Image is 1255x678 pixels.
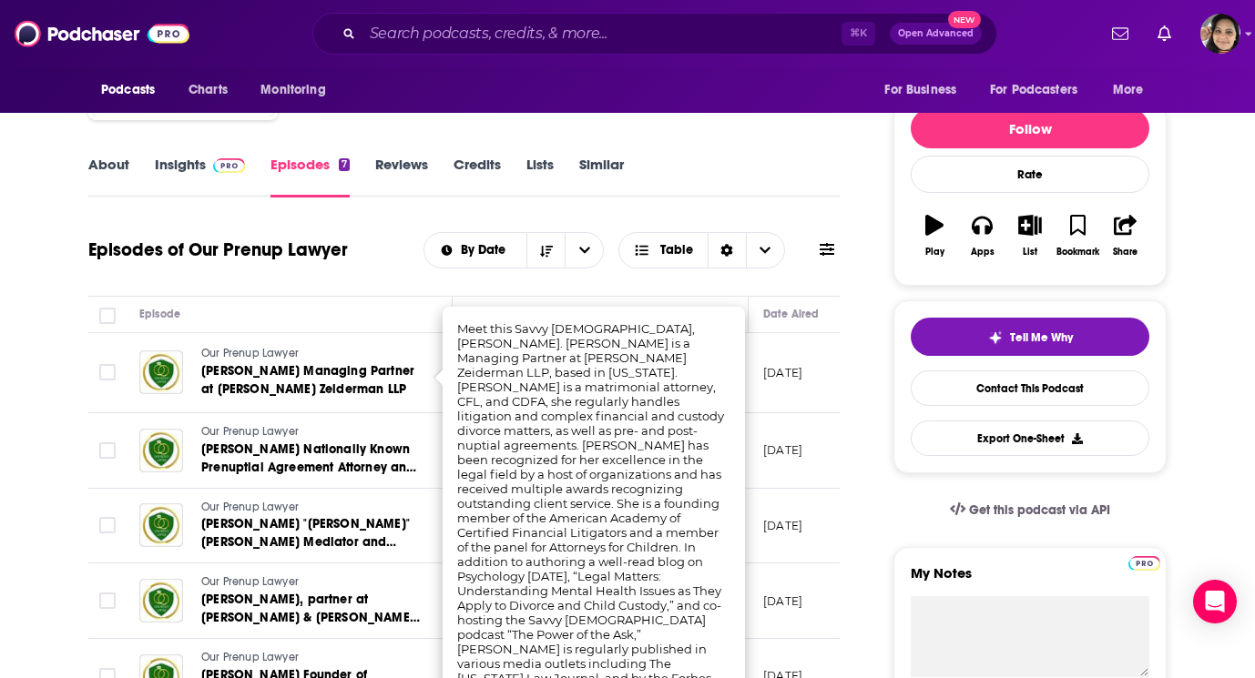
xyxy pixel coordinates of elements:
[201,500,420,516] a: Our Prenup Lawyer
[925,247,944,258] div: Play
[177,73,239,107] a: Charts
[260,77,325,103] span: Monitoring
[1200,14,1240,54] span: Logged in as shelbyjanner
[763,365,802,380] p: [DATE]
[99,517,116,533] span: Toggle select row
[201,362,420,399] a: [PERSON_NAME] Managing Partner at [PERSON_NAME] Zeiderman LLP
[1200,14,1240,54] img: User Profile
[1105,18,1136,49] a: Show notifications dropdown
[1102,203,1149,268] button: Share
[884,77,956,103] span: For Business
[201,575,299,588] span: Our Prenup Lawyer
[911,370,1149,406] a: Contact This Podcast
[424,244,527,257] button: open menu
[1010,330,1073,345] span: Tell Me Why
[763,518,802,533] p: [DATE]
[201,440,420,477] a: [PERSON_NAME] Nationally Known Prenuptial Agreement Attorney and Mediator
[99,442,116,459] span: Toggle select row
[911,318,1149,356] button: tell me why sparkleTell Me Why
[1150,18,1178,49] a: Show notifications dropdown
[1128,553,1160,571] a: Pro website
[911,564,1149,596] label: My Notes
[1113,247,1138,258] div: Share
[911,108,1149,148] button: Follow
[579,156,624,197] a: Similar
[526,156,554,197] a: Lists
[362,19,842,48] input: Search podcasts, credits, & more...
[213,158,245,173] img: Podchaser Pro
[201,651,299,663] span: Our Prenup Lawyer
[99,592,116,609] span: Toggle select row
[375,156,428,197] a: Reviews
[935,488,1125,532] a: Get this podcast via API
[842,22,875,46] span: ⌘ K
[763,593,802,609] p: [DATE]
[990,77,1077,103] span: For Podcasters
[201,515,420,552] a: [PERSON_NAME] "[PERSON_NAME]" [PERSON_NAME] Mediator and Family Attorney Certified Family Law Spe...
[763,442,802,458] p: [DATE]
[1193,580,1237,623] div: Open Intercom Messenger
[1056,247,1099,258] div: Bookmark
[99,364,116,380] span: Toggle select row
[898,29,974,38] span: Open Advanced
[911,420,1149,456] button: Export One-Sheet
[339,158,350,171] div: 7
[201,441,416,493] span: [PERSON_NAME] Nationally Known Prenuptial Agreement Attorney and Mediator
[526,233,565,268] button: Sort Direction
[978,73,1104,107] button: open menu
[708,233,746,268] div: Sort Direction
[88,73,179,107] button: open menu
[248,73,349,107] button: open menu
[722,304,744,326] button: Column Actions
[1200,14,1240,54] button: Show profile menu
[155,156,245,197] a: InsightsPodchaser Pro
[189,77,228,103] span: Charts
[201,592,420,643] span: [PERSON_NAME], partner at [PERSON_NAME] & [PERSON_NAME] LLP
[969,502,1110,518] span: Get this podcast via API
[467,303,525,325] div: Description
[201,347,299,359] span: Our Prenup Lawyer
[565,233,603,268] button: open menu
[1054,203,1101,268] button: Bookmark
[201,425,299,438] span: Our Prenup Lawyer
[201,650,420,666] a: Our Prenup Lawyer
[88,238,348,261] h1: Episodes of Our Prenup Lawyer
[312,13,997,55] div: Search podcasts, credits, & more...
[911,203,958,268] button: Play
[139,303,180,325] div: Episode
[201,501,299,513] span: Our Prenup Lawyer
[88,156,129,197] a: About
[1113,77,1144,103] span: More
[101,77,155,103] span: Podcasts
[660,244,693,257] span: Table
[201,574,420,591] a: Our Prenup Lawyer
[201,516,410,586] span: [PERSON_NAME] "[PERSON_NAME]" [PERSON_NAME] Mediator and Family Attorney Certified Family Law Spe...
[988,330,1003,345] img: tell me why sparkle
[971,247,995,258] div: Apps
[201,363,414,397] span: [PERSON_NAME] Managing Partner at [PERSON_NAME] Zeiderman LLP
[1023,247,1037,258] div: List
[201,424,420,440] a: Our Prenup Lawyer
[1006,203,1054,268] button: List
[618,232,785,268] button: Choose View
[461,244,512,257] span: By Date
[201,346,420,362] a: Our Prenup Lawyer
[763,303,819,325] div: Date Aired
[201,591,420,627] a: [PERSON_NAME], partner at [PERSON_NAME] & [PERSON_NAME] LLP
[890,23,982,45] button: Open AdvancedNew
[1128,556,1160,571] img: Podchaser Pro
[872,73,979,107] button: open menu
[911,156,1149,193] div: Rate
[948,11,981,28] span: New
[270,156,350,197] a: Episodes7
[454,156,501,197] a: Credits
[1100,73,1167,107] button: open menu
[958,203,1005,268] button: Apps
[15,16,189,51] img: Podchaser - Follow, Share and Rate Podcasts
[423,232,605,268] h2: Choose List sort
